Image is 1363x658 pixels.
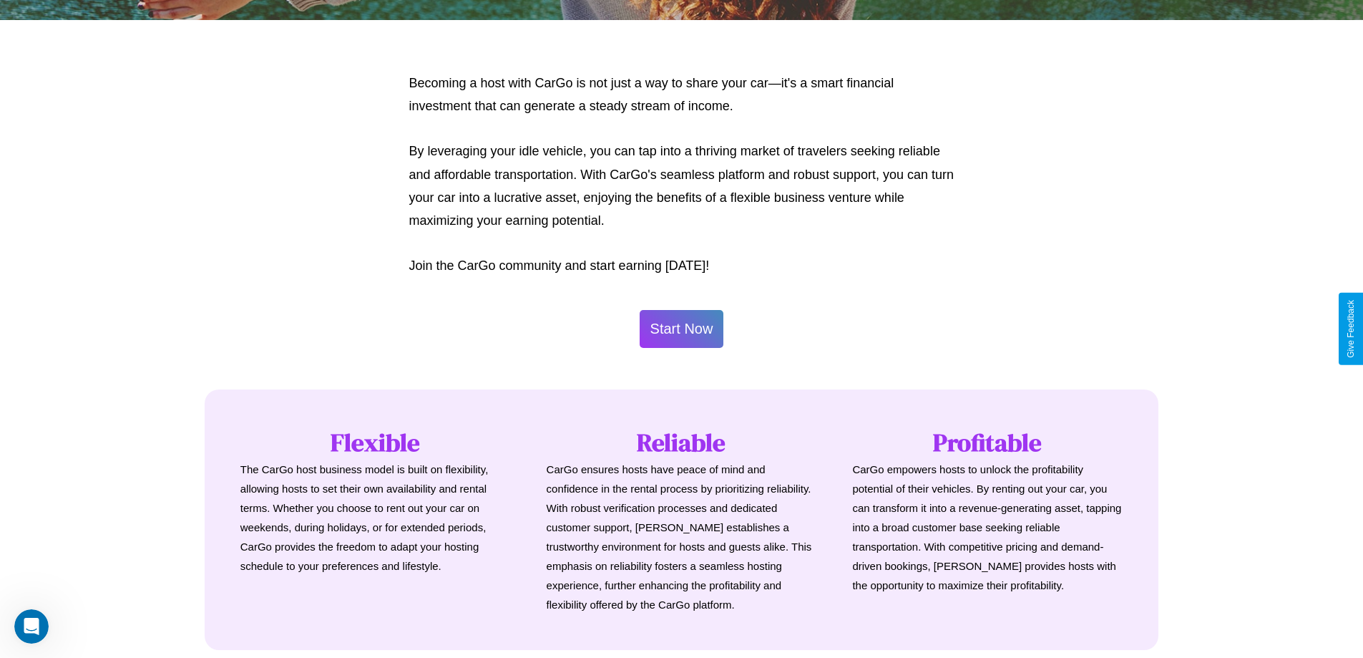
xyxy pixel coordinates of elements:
p: Becoming a host with CarGo is not just a way to share your car—it's a smart financial investment ... [409,72,954,118]
h1: Profitable [852,425,1123,460]
h1: Reliable [547,425,817,460]
h1: Flexible [240,425,511,460]
button: Start Now [640,310,724,348]
p: CarGo ensures hosts have peace of mind and confidence in the rental process by prioritizing relia... [547,460,817,614]
div: Give Feedback [1346,300,1356,358]
p: The CarGo host business model is built on flexibility, allowing hosts to set their own availabili... [240,460,511,576]
iframe: Intercom live chat [14,609,49,644]
p: CarGo empowers hosts to unlock the profitability potential of their vehicles. By renting out your... [852,460,1123,595]
p: By leveraging your idle vehicle, you can tap into a thriving market of travelers seeking reliable... [409,140,954,233]
p: Join the CarGo community and start earning [DATE]! [409,254,954,277]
